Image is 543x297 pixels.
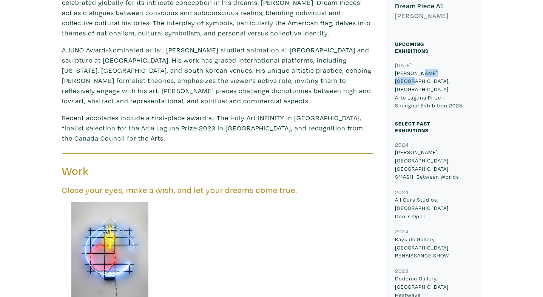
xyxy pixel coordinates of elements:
small: 2024 [395,188,409,196]
small: Upcoming Exhibitions [395,40,429,54]
p: A JUNO Award-Nominated artist, [PERSON_NAME] studied animation at [GEOGRAPHIC_DATA] and sculpture... [62,45,373,106]
p: Recent accolades include a first-place award at The Holy Art INFINITY in [GEOGRAPHIC_DATA], final... [62,113,373,143]
p: Bayside Gallery, [GEOGRAPHIC_DATA] RENAISSANCE SHOW [395,235,471,260]
p: All Ours Studios, [GEOGRAPHIC_DATA] Doors Open [395,196,471,220]
small: 2023 [395,267,409,274]
small: Select Past Exhibitions [395,120,430,134]
h6: [PERSON_NAME] [395,12,471,20]
h3: Work [62,164,212,178]
h5: Close your eyes, make a wish, and let your dreams come true. [62,185,373,195]
small: 2024 [395,228,409,235]
p: [PERSON_NAME][GEOGRAPHIC_DATA], [GEOGRAPHIC_DATA] SMASH: Between Worlds [395,148,471,181]
small: 2024 [395,141,409,148]
p: [PERSON_NAME][GEOGRAPHIC_DATA], [GEOGRAPHIC_DATA] Arte Laguna Prize – Shanghai Exhibition 2025 [395,69,471,110]
h6: Dream Piece A1 [395,2,471,10]
small: [DATE] [395,61,412,69]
